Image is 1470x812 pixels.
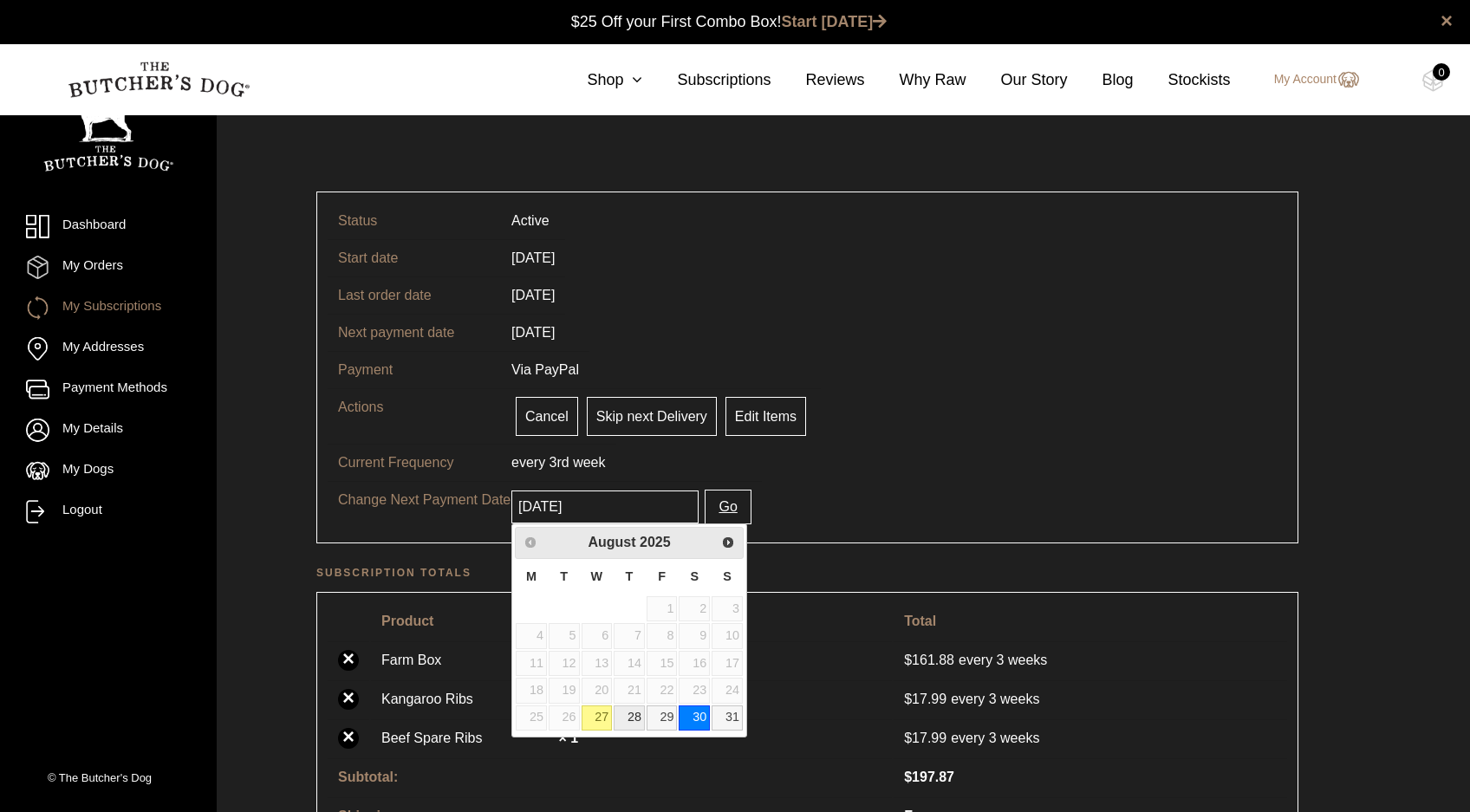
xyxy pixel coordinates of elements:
td: Next payment date [328,314,501,351]
th: Product [371,603,892,640]
a: 27 [582,705,613,731]
span: 197.87 [904,770,954,784]
span: Friday [658,569,666,583]
a: × [338,650,359,671]
a: Cancel [516,397,578,436]
a: 30 [679,705,710,731]
span: 161.88 [904,653,959,667]
td: Actions [328,388,501,444]
span: $ [904,770,912,784]
a: Stockists [1134,68,1231,92]
a: close [1441,10,1453,31]
a: Blog [1068,68,1134,92]
a: Kangaroo Ribs [381,689,555,710]
p: Current Frequency [338,452,511,473]
a: Our Story [966,68,1068,92]
span: $ [904,653,912,667]
span: 17.99 [904,692,951,706]
td: every 3 weeks [894,719,1287,757]
span: $ [904,731,912,745]
img: TBD_Portrait_Logo_White.png [43,89,173,172]
span: Next [721,536,735,549]
p: Change Next Payment Date [338,490,511,510]
a: Why Raw [865,68,966,92]
span: Thursday [626,569,634,583]
strong: × 1 [558,731,578,745]
span: every 3rd [511,455,569,470]
span: week [573,455,605,470]
span: Monday [526,569,537,583]
td: Start date [328,239,501,276]
span: Sunday [723,569,732,583]
a: Payment Methods [26,378,191,401]
img: TBD_Cart-Empty.png [1422,69,1444,92]
a: Beef Spare Ribs [381,728,555,749]
a: My Dogs [26,459,191,483]
a: My Subscriptions [26,296,191,320]
div: 0 [1433,63,1450,81]
a: Dashboard [26,215,191,238]
a: My Orders [26,256,191,279]
a: My Account [1257,69,1359,90]
td: Active [501,203,560,239]
span: Saturday [690,569,699,583]
a: Subscriptions [642,68,771,92]
td: Payment [328,351,501,388]
span: Wednesday [591,569,603,583]
a: My Addresses [26,337,191,361]
a: 28 [614,705,645,731]
span: $ [904,692,912,706]
h2: Subscription totals [316,564,1298,581]
td: [DATE] [501,276,565,314]
a: Next [716,529,741,555]
a: 29 [647,705,678,731]
span: Via PayPal [511,362,579,377]
td: every 3 weeks [894,680,1287,718]
a: Edit Items [725,397,806,436]
td: Status [328,203,501,239]
span: 17.99 [904,728,951,749]
button: Go [705,490,751,524]
td: every 3 weeks [894,641,1287,679]
th: Total [894,603,1287,640]
th: Subtotal: [328,758,892,796]
a: Logout [26,500,191,523]
a: Skip next Delivery [587,397,717,436]
td: [DATE] [501,239,565,276]
span: 2025 [640,535,671,549]
a: Farm Box [381,650,555,671]
td: [DATE] [501,314,565,351]
a: My Details [26,419,191,442]
a: Start [DATE] [782,13,888,30]
td: Last order date [328,276,501,314]
a: × [338,689,359,710]
a: × [338,728,359,749]
a: Reviews [771,68,864,92]
span: Tuesday [560,569,568,583]
span: August [588,535,635,549]
a: 31 [712,705,743,731]
a: Shop [552,68,642,92]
